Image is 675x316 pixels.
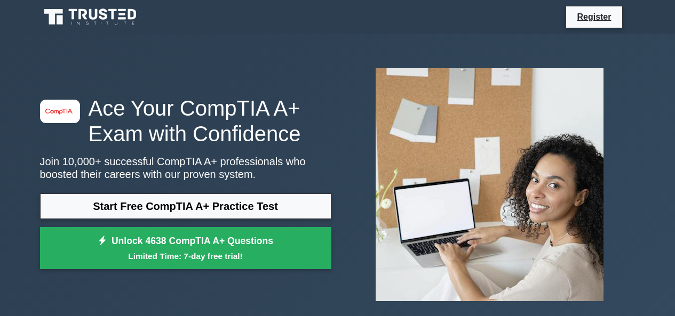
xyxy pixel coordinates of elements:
a: Start Free CompTIA A+ Practice Test [40,193,331,219]
small: Limited Time: 7-day free trial! [53,250,318,262]
a: Unlock 4638 CompTIA A+ QuestionsLimited Time: 7-day free trial! [40,227,331,270]
a: Register [570,10,617,23]
p: Join 10,000+ successful CompTIA A+ professionals who boosted their careers with our proven system. [40,155,331,181]
h1: Ace Your CompTIA A+ Exam with Confidence [40,95,331,147]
